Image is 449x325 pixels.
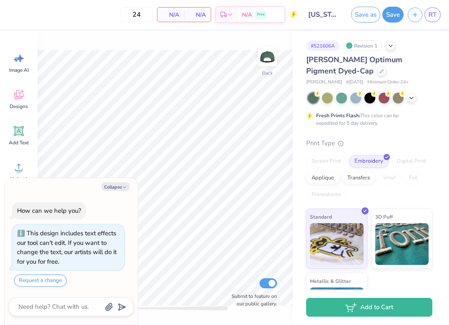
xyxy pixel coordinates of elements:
span: Designs [10,103,28,110]
button: Collapse [102,182,130,191]
div: Transfers [342,172,375,184]
button: Save [382,7,404,23]
label: Submit to feature on our public gallery. [227,292,277,307]
div: Vinyl [378,172,401,184]
img: Standard [310,223,364,265]
div: This color can be expedited for 5 day delivery. [316,112,419,127]
div: Digital Print [391,155,432,168]
button: Add to Cart [306,298,432,317]
div: Applique [306,172,339,184]
img: Back [259,48,276,65]
span: # [DATE] [346,79,363,86]
div: Revision 1 [344,40,382,51]
span: Upload [10,176,27,182]
span: Metallic & Glitter [310,277,351,285]
span: Image AI [9,67,29,73]
div: Print Type [306,139,432,148]
div: This design includes text effects our tool can't edit. If you want to change the text, our artist... [17,229,117,266]
div: Rhinestones [306,189,347,201]
div: Foil [404,172,423,184]
span: N/A [189,10,206,19]
span: Standard [310,212,332,221]
span: Minimum Order: 24 + [367,79,409,86]
span: Free [257,12,265,18]
span: N/A [162,10,179,19]
input: – – [120,7,153,22]
img: 3D Puff [375,223,429,265]
input: Untitled Design [302,6,343,23]
span: [PERSON_NAME] [306,79,342,86]
div: Screen Print [306,155,347,168]
span: [PERSON_NAME] Optimum Pigment Dyed-Cap [306,55,402,76]
div: How can we help you? [17,207,81,215]
div: Embroidery [349,155,389,168]
div: Back [262,69,273,77]
span: Add Text [9,139,29,146]
span: N/A [242,10,252,19]
strong: Fresh Prints Flash: [316,112,360,119]
a: RT [424,8,441,22]
button: Request a change [14,275,67,287]
button: Save as [351,7,380,23]
span: 3D Puff [375,212,393,221]
span: RT [429,10,437,20]
div: # 521606A [306,40,339,51]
